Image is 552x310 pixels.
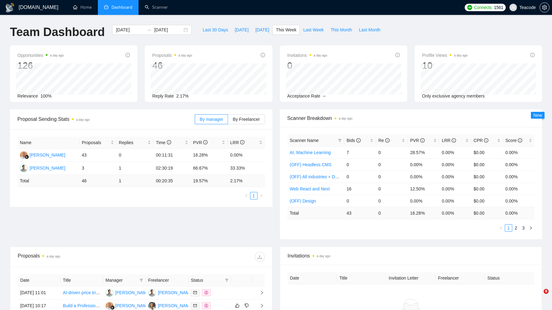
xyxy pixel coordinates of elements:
[300,25,327,35] button: Last Week
[503,183,535,195] td: 0.00%
[408,158,439,171] td: 0.00%
[323,93,326,98] span: --
[204,304,208,308] span: dollar
[386,272,436,284] th: Invitation Letter
[255,290,264,295] span: right
[439,207,471,219] td: 0.00 %
[146,274,188,286] th: Freelancer
[408,171,439,183] td: 0.00%
[203,26,228,33] span: Last 30 Days
[259,194,263,198] span: right
[255,254,264,259] span: download
[199,25,231,35] button: Last 30 Days
[204,291,208,294] span: dollar
[152,60,192,71] div: 46
[116,137,153,149] th: Replies
[272,25,300,35] button: This Week
[290,150,331,155] a: AI, Machine Learning
[30,165,65,171] div: [PERSON_NAME]
[288,252,535,260] span: Invitations
[497,224,505,232] button: left
[30,152,65,158] div: [PERSON_NAME]
[287,52,327,59] span: Invitations
[511,5,515,10] span: user
[228,175,265,187] td: 2.17 %
[331,26,352,33] span: This Month
[420,138,425,143] span: info-circle
[467,5,472,10] img: upwork-logo.png
[79,162,116,175] td: 3
[60,286,103,299] td: AI-driven price trigger micro-SaaS application
[503,146,535,158] td: 0.00%
[344,146,376,158] td: 7
[250,192,257,199] a: 1
[152,93,174,98] span: Reply Rate
[145,5,168,10] a: searchScanner
[233,117,260,122] span: By Freelancer
[533,113,542,118] span: New
[116,149,153,162] td: 0
[106,302,113,310] img: MU
[5,3,15,13] img: logo
[153,162,190,175] td: 02:30:19
[106,303,151,308] a: MU[PERSON_NAME]
[347,138,361,143] span: Bids
[167,140,171,144] span: info-circle
[471,171,503,183] td: $0.00
[119,139,146,146] span: Replies
[104,5,108,9] span: dashboard
[520,225,527,231] a: 3
[474,4,493,11] span: Connects:
[344,183,376,195] td: 16
[116,162,153,175] td: 1
[258,192,265,199] button: right
[116,26,144,33] input: Start date
[344,171,376,183] td: 0
[276,26,296,33] span: This Week
[290,198,316,203] a: (OFF) Design
[287,207,344,219] td: Total
[287,93,321,98] span: Acceptance Rate
[439,195,471,207] td: 0.00%
[359,26,380,33] span: Last Month
[255,26,269,33] span: [DATE]
[287,114,535,122] span: Scanner Breakdown
[17,93,38,98] span: Relevance
[243,192,250,199] li: Previous Page
[244,303,249,308] span: dislike
[471,183,503,195] td: $0.00
[410,138,425,143] span: PVR
[154,26,182,33] input: End date
[288,272,337,284] th: Date
[454,54,468,57] time: a day ago
[520,224,527,232] li: 3
[385,138,390,143] span: info-circle
[147,27,152,32] span: swap-right
[531,289,546,304] iframe: Intercom live chat
[240,140,244,144] span: info-circle
[138,276,144,285] span: filter
[527,224,535,232] button: right
[228,162,265,175] td: 33.33%
[191,175,228,187] td: 19.57 %
[376,207,408,219] td: 0
[422,52,468,59] span: Profile Views
[139,278,143,282] span: filter
[203,140,208,144] span: info-circle
[408,146,439,158] td: 28.57%
[494,4,503,11] span: 1561
[115,302,151,309] div: [PERSON_NAME]
[158,302,194,309] div: [PERSON_NAME]
[303,26,324,33] span: Last Week
[193,140,208,145] span: PVR
[376,146,408,158] td: 0
[512,224,520,232] li: 2
[79,137,116,149] th: Proposals
[235,303,240,308] span: like
[439,146,471,158] td: 0.00%
[255,303,264,308] span: right
[290,162,332,167] a: (OFF) Headless CMS
[540,5,549,10] span: setting
[344,207,376,219] td: 43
